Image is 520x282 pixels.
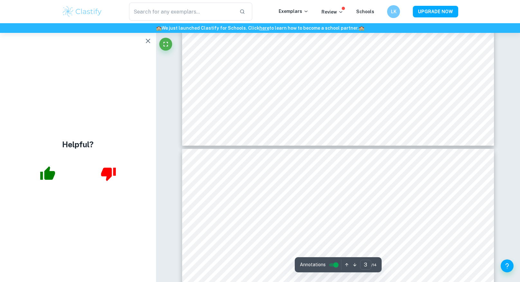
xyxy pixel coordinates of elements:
span: / 14 [371,262,376,268]
h6: LK [390,8,397,15]
h6: We just launched Clastify for Schools. Click to learn how to become a school partner. [1,24,519,32]
button: Help and Feedback [501,259,514,272]
span: Annotations [300,261,326,268]
p: Exemplars [279,8,309,15]
a: here [259,25,269,31]
input: Search for any exemplars... [129,3,234,21]
img: Clastify logo [62,5,103,18]
button: LK [387,5,400,18]
button: Fullscreen [159,38,172,51]
h4: Helpful? [62,139,94,150]
p: Review [321,8,343,15]
button: UPGRADE NOW [413,6,458,17]
a: Schools [356,9,374,14]
span: 🏫 [359,25,364,31]
span: 🏫 [156,25,162,31]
